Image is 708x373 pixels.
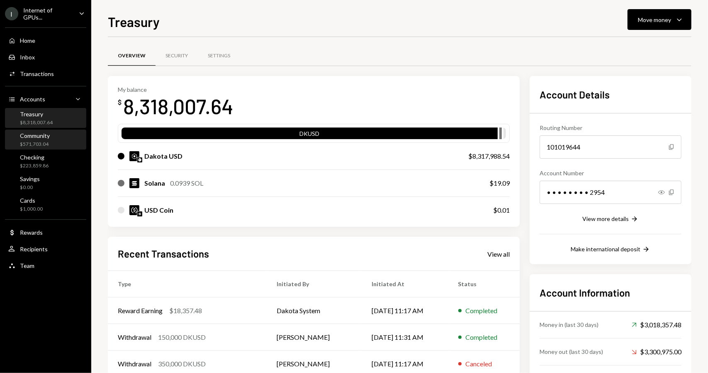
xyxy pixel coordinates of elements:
[540,123,681,132] div: Routing Number
[118,247,209,260] h2: Recent Transactions
[108,271,267,297] th: Type
[118,98,122,106] div: $
[20,110,53,118] div: Treasury
[362,324,448,351] td: [DATE] 11:31 AM
[122,129,498,141] div: DKUSD
[540,135,681,159] div: 101019644
[20,154,49,161] div: Checking
[20,162,49,169] div: $223,859.86
[23,7,72,21] div: Internet of GPUs...
[540,181,681,204] div: • • • • • • • • 2954
[466,306,498,316] div: Completed
[20,262,34,269] div: Team
[487,249,510,258] a: View all
[5,151,86,171] a: Checking$223,859.86
[20,70,54,77] div: Transactions
[448,271,520,297] th: Status
[540,286,681,299] h2: Account Information
[493,205,510,215] div: $0.01
[267,271,362,297] th: Initiated By
[144,178,165,188] div: Solana
[20,175,40,182] div: Savings
[118,359,151,369] div: Withdrawal
[108,13,160,30] h1: Treasury
[137,211,142,216] img: solana-mainnet
[20,119,53,126] div: $8,318,007.64
[267,324,362,351] td: [PERSON_NAME]
[129,178,139,188] img: SOL
[118,306,163,316] div: Reward Earning
[5,194,86,214] a: Cards$1,000.00
[158,332,206,342] div: 150,000 DKUSD
[468,151,510,161] div: $8,317,988.54
[466,332,498,342] div: Completed
[20,37,35,44] div: Home
[20,206,43,213] div: $1,000.00
[158,359,206,369] div: 350,000 DKUSD
[540,320,599,329] div: Money in (last 30 days)
[129,151,139,161] img: DKUSD
[489,178,510,188] div: $19.09
[5,173,86,193] a: Savings$0.00
[362,271,448,297] th: Initiated At
[632,320,681,330] div: $3,018,357.48
[170,178,203,188] div: 0.0939 SOL
[638,15,671,24] div: Move money
[5,7,18,20] div: I
[5,91,86,106] a: Accounts
[20,141,50,148] div: $571,703.04
[540,88,681,101] h2: Account Details
[540,169,681,177] div: Account Number
[582,215,639,224] button: View more details
[466,359,492,369] div: Canceled
[198,45,240,66] a: Settings
[632,347,681,357] div: $3,300,975.00
[20,96,45,103] div: Accounts
[5,108,86,128] a: Treasury$8,318,007.64
[5,33,86,48] a: Home
[156,45,198,66] a: Security
[5,130,86,150] a: Community$571,703.04
[267,297,362,324] td: Dakota System
[582,215,629,222] div: View more details
[165,52,188,59] div: Security
[20,197,43,204] div: Cards
[118,52,146,59] div: Overview
[362,297,448,324] td: [DATE] 11:17 AM
[5,66,86,81] a: Transactions
[108,45,156,66] a: Overview
[144,151,182,161] div: Dakota USD
[137,157,142,162] img: base-mainnet
[487,250,510,258] div: View all
[628,9,691,30] button: Move money
[571,245,650,254] button: Make international deposit
[129,205,139,215] img: USDC
[20,229,43,236] div: Rewards
[20,184,40,191] div: $0.00
[571,245,640,253] div: Make international deposit
[5,241,86,256] a: Recipients
[5,258,86,273] a: Team
[540,347,603,356] div: Money out (last 30 days)
[118,332,151,342] div: Withdrawal
[208,52,230,59] div: Settings
[5,49,86,64] a: Inbox
[20,54,35,61] div: Inbox
[123,93,234,119] div: 8,318,007.64
[20,132,50,139] div: Community
[20,245,48,253] div: Recipients
[144,205,173,215] div: USD Coin
[169,306,202,316] div: $18,357.48
[118,86,234,93] div: My balance
[5,225,86,240] a: Rewards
